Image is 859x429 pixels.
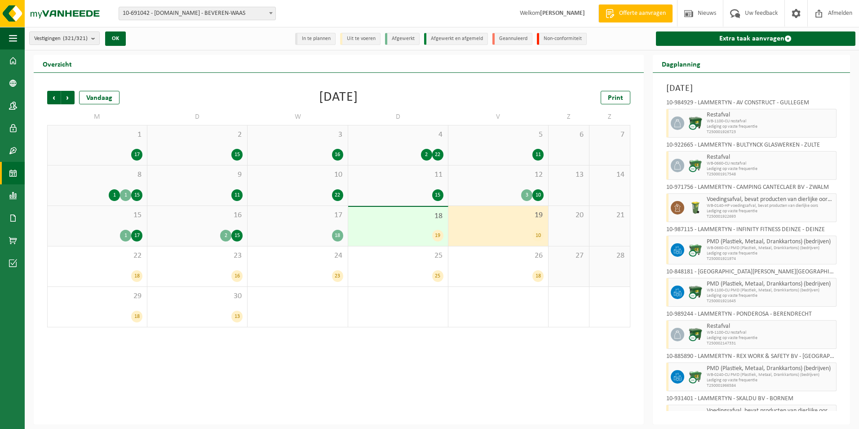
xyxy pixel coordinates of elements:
[594,210,625,220] span: 21
[131,230,142,241] div: 17
[340,33,381,45] li: Uit te voeren
[707,112,834,119] span: Restafval
[252,170,343,180] span: 10
[707,130,834,135] span: T250001926723
[453,251,544,261] span: 26
[598,4,673,22] a: Offerte aanvragen
[248,109,348,125] td: W
[147,109,248,125] td: D
[589,109,630,125] td: Z
[453,130,544,140] span: 5
[79,91,120,104] div: Vandaag
[707,251,834,256] span: Lediging op vaste frequentie
[453,170,544,180] span: 12
[119,7,276,20] span: 10-691042 - LAMMERTYN.NET - BEVEREN-WAAS
[453,210,544,220] span: 19
[707,238,834,246] span: PMD (Plastiek, Metaal, Drankkartons) (bedrijven)
[553,210,584,220] span: 20
[109,189,120,201] div: 1
[332,270,343,282] div: 23
[689,328,702,341] img: WB-1100-CU
[231,149,243,161] div: 15
[131,189,142,201] div: 15
[63,36,88,41] count: (321/321)
[666,311,837,320] div: 10-989244 - LAMMERTYN - PONDEROSA - BERENDRECHT
[152,251,243,261] span: 23
[666,82,837,95] h3: [DATE]
[537,33,587,45] li: Non-conformiteit
[707,378,834,383] span: Lediging op vaste frequentie
[105,31,126,46] button: OK
[252,130,343,140] span: 3
[432,230,443,241] div: 19
[707,203,834,209] span: WB-0140-HP voedingsafval, bevat producten van dierlijke oors
[594,251,625,261] span: 28
[707,214,834,219] span: T250001922693
[448,109,549,125] td: V
[532,189,544,201] div: 10
[689,286,702,299] img: WB-1100-CU
[707,161,834,166] span: WB-0660-CU restafval
[707,246,834,251] span: WB-0660-CU PMD (Plastiek, Metaal, Drankkartons) (bedrijven)
[421,149,432,161] div: 2
[707,209,834,214] span: Lediging op vaste frequentie
[332,149,343,161] div: 16
[707,196,834,203] span: Voedingsafval, bevat producten van dierlijke oorsprong, onverpakt, categorie 3
[231,311,243,322] div: 13
[553,251,584,261] span: 27
[553,170,584,180] span: 13
[553,130,584,140] span: 6
[131,149,142,161] div: 17
[120,230,131,241] div: 1
[319,91,358,104] div: [DATE]
[34,32,88,45] span: Vestigingen
[656,31,855,46] a: Extra taak aanvragen
[707,172,834,177] span: T250001917548
[532,149,544,161] div: 11
[231,230,243,241] div: 15
[594,170,625,180] span: 14
[666,184,837,193] div: 10-971756 - LAMMERTYN - CAMPING CANTECLAER BV - ZWALM
[707,124,834,130] span: Lediging op vaste frequentie
[689,370,702,384] img: WB-0660-CU
[353,251,443,261] span: 25
[521,189,532,201] div: 3
[617,9,668,18] span: Offerte aanvragen
[47,109,147,125] td: M
[549,109,589,125] td: Z
[601,91,630,104] a: Print
[707,341,834,346] span: T250002147331
[666,100,837,109] div: 10-984929 - LAMMERTYN - AV CONSTRUCT - GULLEGEM
[52,251,142,261] span: 22
[47,91,61,104] span: Vorige
[707,256,834,262] span: T250001921974
[707,299,834,304] span: T250001921645
[689,201,702,214] img: WB-0140-HPE-GN-50
[666,353,837,362] div: 10-885890 - LAMMERTYN - REX WORK & SAFETY BV - [GEOGRAPHIC_DATA]
[707,288,834,293] span: WB-1100-CU PMD (Plastiek, Metaal, Drankkartons) (bedrijven)
[120,189,131,201] div: 1
[608,94,623,102] span: Print
[432,270,443,282] div: 25
[231,270,243,282] div: 16
[152,130,243,140] span: 2
[689,243,702,257] img: WB-0660-CU
[666,396,837,405] div: 10-931401 - LAMMERTYN - SKALDU BV - BORNEM
[540,10,585,17] strong: [PERSON_NAME]
[707,330,834,335] span: WB-1100-CU restafval
[653,55,709,72] h2: Dagplanning
[432,149,443,161] div: 22
[666,227,837,236] div: 10-987115 - LAMMERTYN - INFINITY FITNESS DEINZE - DEINZE
[707,323,834,330] span: Restafval
[707,154,834,161] span: Restafval
[348,109,448,125] td: D
[666,142,837,151] div: 10-922665 - LAMMERTYN - BULTYNCK GLASWERKEN - ZULTE
[131,311,142,322] div: 18
[231,189,243,201] div: 11
[119,7,275,20] span: 10-691042 - LAMMERTYN.NET - BEVEREN-WAAS
[532,270,544,282] div: 18
[29,31,100,45] button: Vestigingen(321/321)
[424,33,488,45] li: Afgewerkt en afgemeld
[492,33,532,45] li: Geannuleerd
[385,33,420,45] li: Afgewerkt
